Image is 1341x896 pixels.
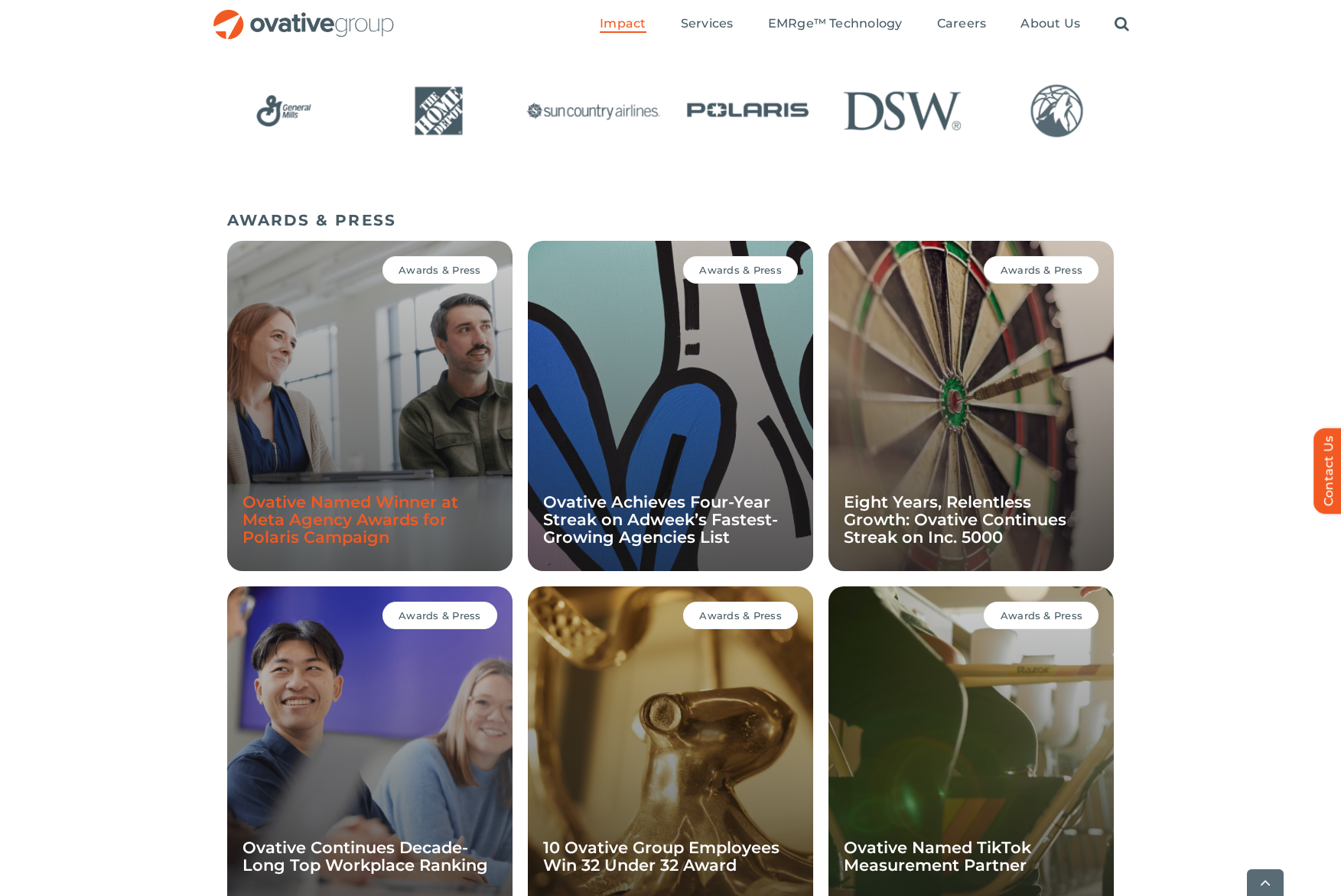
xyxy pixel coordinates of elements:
div: 7 / 24 [211,81,356,144]
a: OG_Full_horizontal_RGB [212,8,395,22]
span: Impact [600,16,646,31]
div: 9 / 24 [521,81,666,144]
a: Search [1115,16,1129,33]
div: 10 / 24 [675,81,820,144]
span: Careers [937,16,987,31]
a: 10 Ovative Group Employees Win 32 Under 32 Award [543,838,780,875]
span: About Us [1020,16,1080,31]
a: About Us [1020,16,1080,33]
a: Services [681,16,734,33]
a: Ovative Achieves Four-Year Streak on Adweek’s Fastest-Growing Agencies List [543,492,778,547]
a: Ovative Continues Decade-Long Top Workplace Ranking [242,838,488,875]
a: EMRge™ Technology [768,16,903,33]
div: 8 / 24 [366,81,511,144]
a: Careers [937,16,987,33]
span: EMRge™ Technology [768,16,903,31]
div: 11 / 24 [830,81,975,144]
div: 12 / 24 [985,81,1129,144]
a: Impact [600,16,646,33]
a: Ovative Named Winner at Meta Agency Awards for Polaris Campaign [242,492,458,547]
a: Eight Years, Relentless Growth: Ovative Continues Streak on Inc. 5000 [844,492,1066,547]
h5: AWARDS & PRESS [227,211,1115,229]
a: Ovative Named TikTok Measurement Partner [844,838,1031,875]
span: Services [681,16,734,31]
